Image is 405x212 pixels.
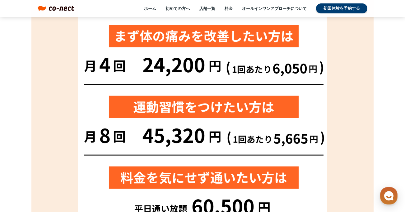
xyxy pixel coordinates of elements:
a: 初めての方へ [165,6,190,11]
span: 設定 [96,170,104,175]
a: 店舗一覧 [199,6,215,11]
a: 設定 [80,160,119,176]
span: チャット [53,170,68,175]
a: ホーム [144,6,156,11]
a: チャット [41,160,80,176]
a: オールインワンアプローチについて [242,6,307,11]
a: ホーム [2,160,41,176]
a: 料金 [225,6,233,11]
a: 初回体験を予約する [316,3,367,13]
span: ホーム [16,170,27,175]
